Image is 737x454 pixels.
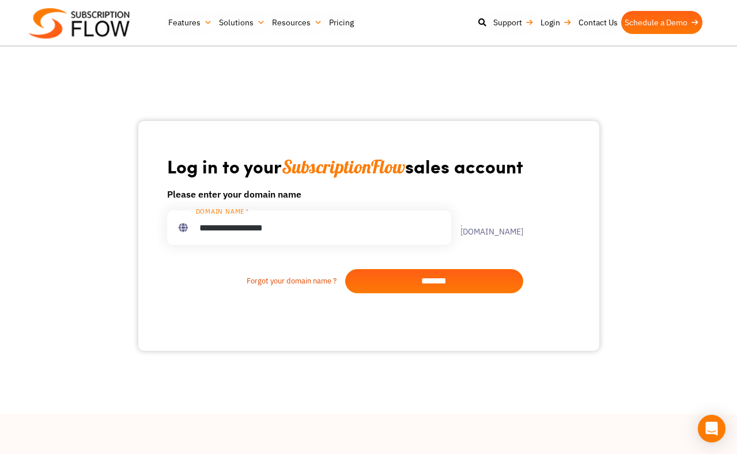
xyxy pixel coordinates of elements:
[29,8,130,39] img: Subscriptionflow
[165,11,216,34] a: Features
[282,155,405,178] span: SubscriptionFlow
[575,11,621,34] a: Contact Us
[451,220,523,236] label: .[DOMAIN_NAME]
[326,11,357,34] a: Pricing
[537,11,575,34] a: Login
[167,187,523,201] h6: Please enter your domain name
[490,11,537,34] a: Support
[621,11,702,34] a: Schedule a Demo
[167,275,345,287] a: Forgot your domain name ?
[216,11,269,34] a: Solutions
[698,415,725,442] div: Open Intercom Messenger
[269,11,326,34] a: Resources
[167,154,523,178] h1: Log in to your sales account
